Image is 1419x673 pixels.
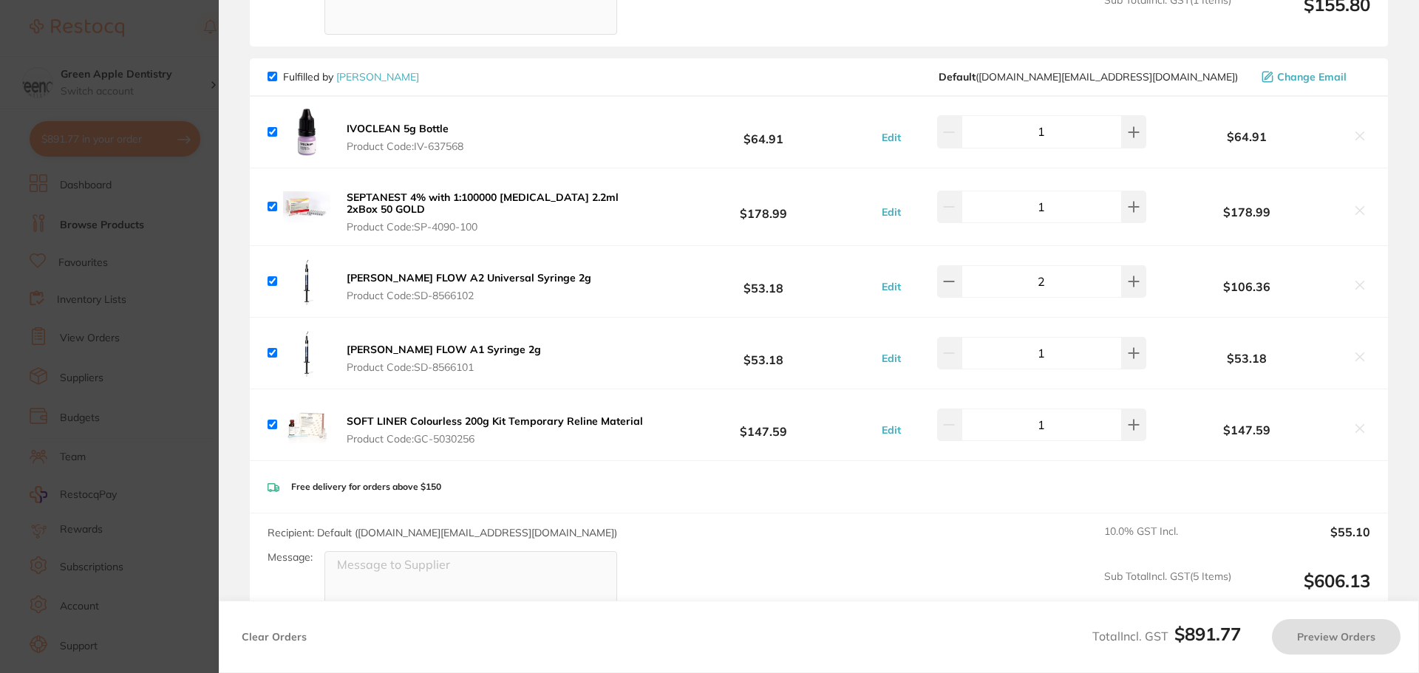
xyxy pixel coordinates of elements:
span: 10.0 % GST Incl. [1104,525,1231,558]
span: Product Code: SD-8566102 [347,290,591,301]
b: IVOCLEAN 5g Bottle [347,122,449,135]
span: Recipient: Default ( [DOMAIN_NAME][EMAIL_ADDRESS][DOMAIN_NAME] ) [268,526,617,539]
b: $178.99 [653,193,874,220]
output: $606.13 [1243,570,1370,611]
b: $891.77 [1174,623,1241,645]
span: Product Code: SD-8566101 [347,361,541,373]
b: [PERSON_NAME] FLOW A1 Syringe 2g [347,343,541,356]
button: Edit [877,280,905,293]
button: SEPTANEST 4% with 1:100000 [MEDICAL_DATA] 2.2ml 2xBox 50 GOLD Product Code:SP-4090-100 [342,191,653,233]
b: $64.91 [653,118,874,146]
p: Free delivery for orders above $150 [291,482,441,492]
b: $64.91 [1150,130,1344,143]
span: Product Code: IV-637568 [347,140,463,152]
output: $55.10 [1243,525,1370,558]
p: Fulfilled by [283,71,419,83]
button: Clear Orders [237,619,311,655]
b: [PERSON_NAME] FLOW A2 Universal Syringe 2g [347,271,591,284]
button: SOFT LINER Colourless 200g Kit Temporary Reline Material Product Code:GC-5030256 [342,414,647,445]
button: Edit [877,131,905,144]
button: [PERSON_NAME] FLOW A1 Syringe 2g Product Code:SD-8566101 [342,343,545,374]
img: eDIwd2R6dQ [283,183,330,230]
img: dW9kMGNmdQ [283,109,330,156]
b: $53.18 [653,268,874,295]
b: $106.36 [1150,280,1344,293]
span: Change Email [1277,71,1347,83]
b: $53.18 [1150,352,1344,365]
button: Change Email [1257,70,1370,83]
span: customer.care@henryschein.com.au [939,71,1238,83]
b: $147.59 [653,411,874,439]
b: $147.59 [1150,423,1344,437]
img: bGhlMGFsMQ [283,401,330,448]
button: Preview Orders [1272,619,1401,655]
span: Product Code: SP-4090-100 [347,221,649,233]
b: $178.99 [1150,205,1344,219]
button: Edit [877,423,905,437]
span: Sub Total Incl. GST ( 5 Items) [1104,570,1231,611]
span: Total Incl. GST [1092,629,1241,643]
button: Edit [877,352,905,365]
b: SEPTANEST 4% with 1:100000 [MEDICAL_DATA] 2.2ml 2xBox 50 GOLD [347,191,619,216]
img: YTc5dzJrbQ [283,329,330,377]
span: Product Code: GC-5030256 [347,433,643,445]
a: [PERSON_NAME] [336,70,419,83]
img: aWV6bTV3ag [283,258,330,305]
b: Default [939,70,976,83]
button: IVOCLEAN 5g Bottle Product Code:IV-637568 [342,122,468,153]
label: Message: [268,551,313,564]
button: Edit [877,205,905,219]
button: [PERSON_NAME] FLOW A2 Universal Syringe 2g Product Code:SD-8566102 [342,271,596,302]
b: $53.18 [653,340,874,367]
b: SOFT LINER Colourless 200g Kit Temporary Reline Material [347,414,643,428]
